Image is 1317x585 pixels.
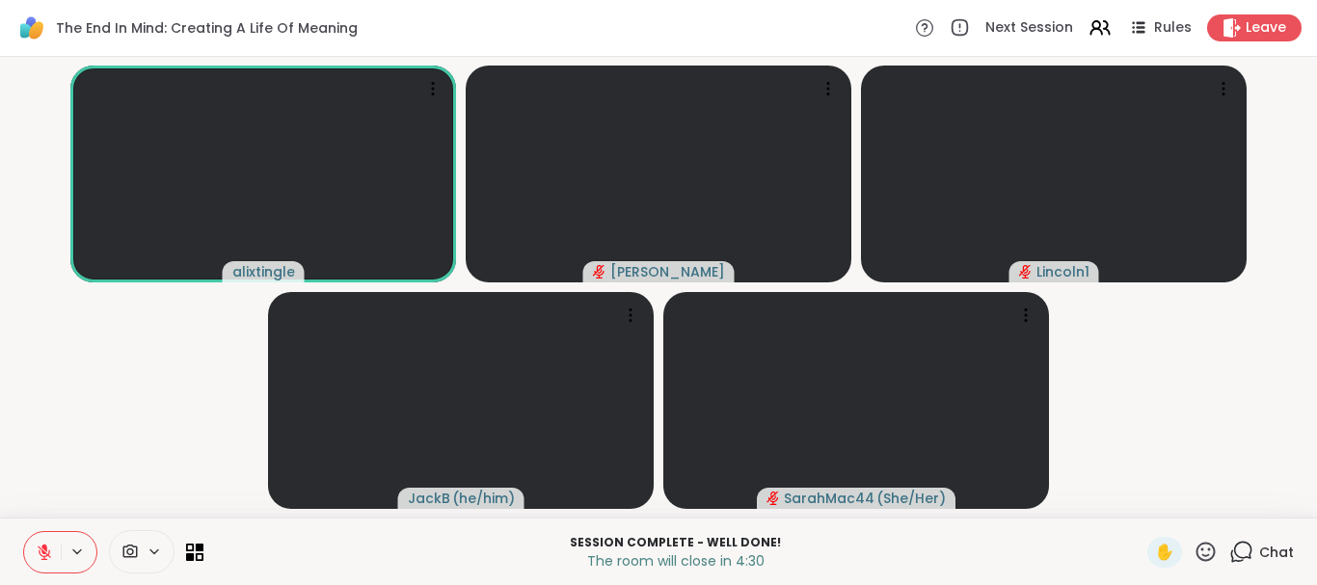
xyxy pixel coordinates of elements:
[56,18,358,38] span: The End In Mind: Creating A Life Of Meaning
[215,551,1136,571] p: The room will close in 4:30
[1036,262,1089,281] span: Lincoln1
[766,492,780,505] span: audio-muted
[610,262,725,281] span: [PERSON_NAME]
[1155,541,1174,564] span: ✋
[876,489,946,508] span: ( She/Her )
[1154,18,1192,38] span: Rules
[1259,543,1294,562] span: Chat
[1246,18,1286,38] span: Leave
[1019,265,1033,279] span: audio-muted
[408,489,450,508] span: JackB
[452,489,515,508] span: ( he/him )
[15,12,48,44] img: ShareWell Logomark
[985,18,1073,38] span: Next Session
[784,489,874,508] span: SarahMac44
[215,534,1136,551] p: Session Complete - well done!
[593,265,606,279] span: audio-muted
[232,262,295,281] span: alixtingle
